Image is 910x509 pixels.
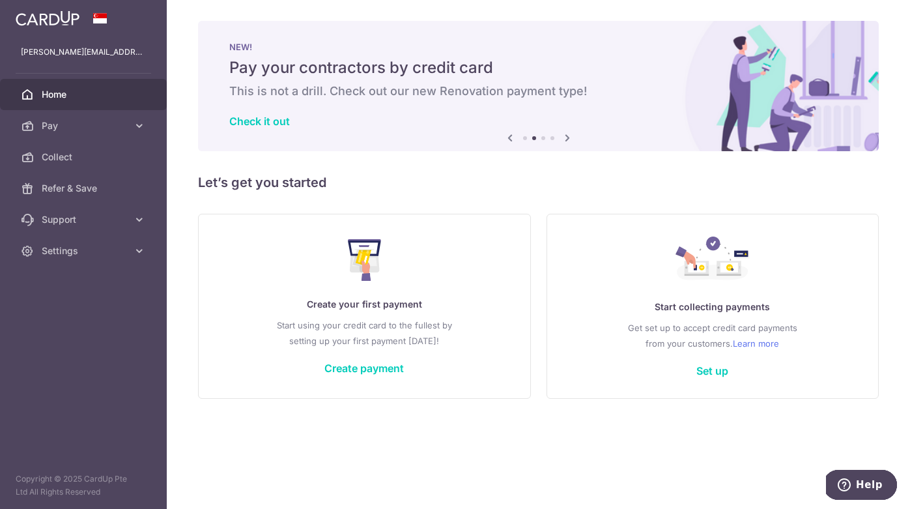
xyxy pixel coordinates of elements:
img: Renovation banner [198,21,879,151]
span: Support [42,213,128,226]
img: Make Payment [348,239,381,281]
a: Create payment [324,362,404,375]
iframe: Opens a widget where you can find more information [826,470,897,502]
span: Collect [42,151,128,164]
p: Start collecting payments [573,299,853,315]
span: Home [42,88,128,101]
img: CardUp [16,10,79,26]
span: Help [30,9,57,21]
h6: This is not a drill. Check out our new Renovation payment type! [229,83,847,99]
span: Settings [42,244,128,257]
img: Collect Payment [675,237,750,284]
h5: Let’s get you started [198,172,879,193]
h5: Pay your contractors by credit card [229,57,847,78]
a: Learn more [733,336,779,351]
span: Pay [42,119,128,132]
p: NEW! [229,42,847,52]
span: Refer & Save [42,182,128,195]
a: Set up [696,364,728,377]
p: Create your first payment [225,297,504,312]
p: Start using your credit card to the fullest by setting up your first payment [DATE]! [225,317,504,349]
p: Get set up to accept credit card payments from your customers. [573,320,853,351]
p: [PERSON_NAME][EMAIL_ADDRESS][DOMAIN_NAME] [21,46,146,59]
a: Check it out [229,115,290,128]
